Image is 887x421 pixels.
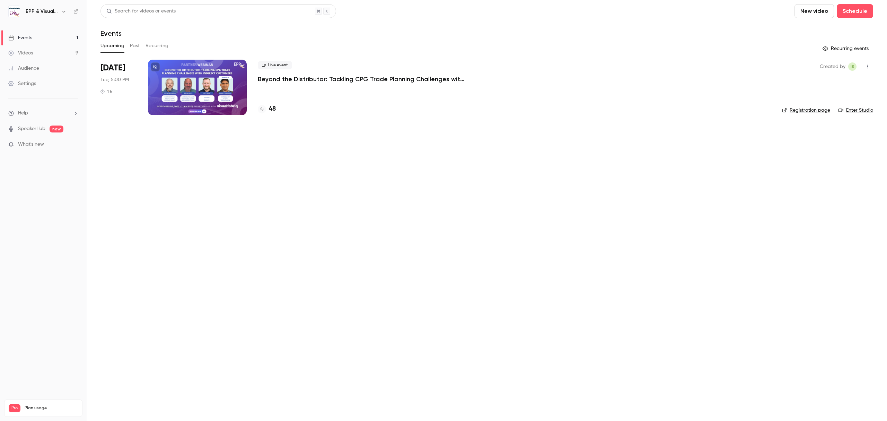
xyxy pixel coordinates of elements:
[25,405,78,411] span: Plan usage
[837,4,873,18] button: Schedule
[848,62,857,71] span: Itamar Seligsohn
[258,104,276,114] a: 48
[9,404,20,412] span: Pro
[130,40,140,51] button: Past
[100,76,129,83] span: Tue, 5:00 PM
[819,43,873,54] button: Recurring events
[18,125,45,132] a: SpeakerHub
[146,40,169,51] button: Recurring
[8,80,36,87] div: Settings
[794,4,834,18] button: New video
[18,141,44,148] span: What's new
[8,34,32,41] div: Events
[26,8,58,15] h6: EPP & Visualfabriq
[18,110,28,117] span: Help
[100,89,112,94] div: 1 h
[100,29,122,37] h1: Events
[106,8,176,15] div: Search for videos or events
[100,62,125,74] span: [DATE]
[8,110,78,117] li: help-dropdown-opener
[50,126,63,132] span: new
[8,65,39,72] div: Audience
[851,62,854,71] span: IS
[258,61,292,69] span: Live event
[9,6,20,17] img: EPP & Visualfabriq
[269,104,276,114] h4: 48
[782,107,830,114] a: Registration page
[8,50,33,57] div: Videos
[70,141,78,148] iframe: Noticeable Trigger
[258,75,466,83] a: Beyond the Distributor: Tackling CPG Trade Planning Challenges with Indirect Customers
[100,40,124,51] button: Upcoming
[820,62,845,71] span: Created by
[838,107,873,114] a: Enter Studio
[100,60,137,115] div: Sep 9 Tue, 11:00 AM (America/New York)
